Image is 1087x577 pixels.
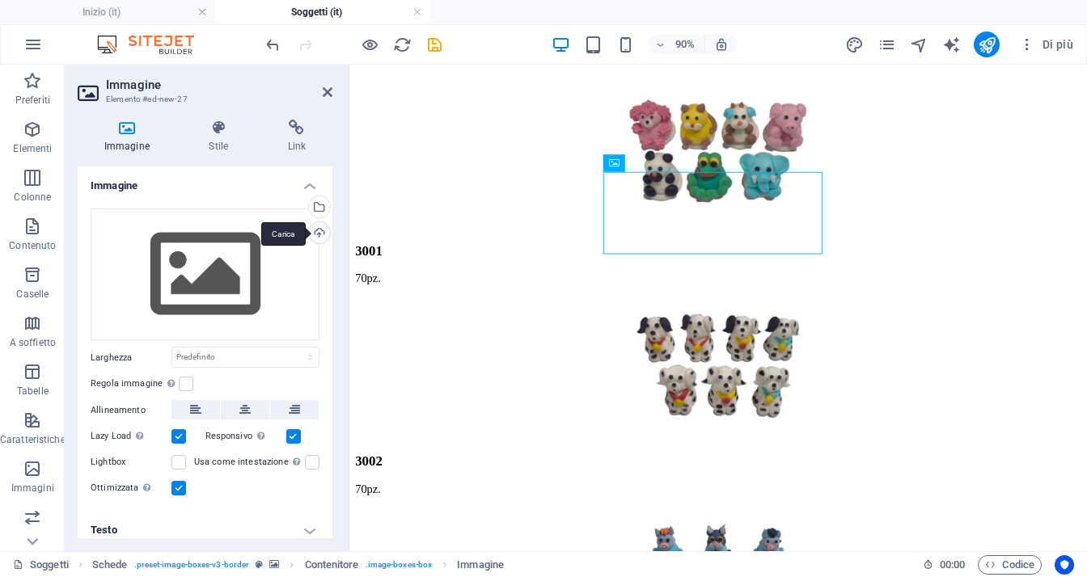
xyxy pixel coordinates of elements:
label: Regola immagine [91,374,179,394]
h4: Stile [183,120,261,154]
label: Ottimizzata [91,478,171,498]
a: Carica [308,221,331,244]
p: Preferiti [15,94,50,107]
h4: Immagine [78,166,332,196]
label: Lightbox [91,453,171,472]
label: Responsivo [205,427,286,446]
button: save [425,35,444,54]
button: undo [263,35,282,54]
label: Usa come intestazione [194,453,305,472]
p: Colonne [14,191,51,204]
p: Slider [20,530,45,543]
label: Allineamento [91,401,171,420]
span: Codice [985,555,1034,575]
button: Usercentrics [1055,555,1074,575]
h3: Elemento #ed-new-27 [106,92,300,107]
span: Di più [1019,36,1073,53]
button: Clicca qui per lasciare la modalità di anteprima e continuare la modifica [360,35,379,54]
i: Quando ridimensioni, regola automaticamente il livello di zoom in modo che corrisponda al disposi... [714,37,729,52]
h4: Testo [78,511,332,550]
i: Pubblica [978,36,996,54]
button: design [844,35,864,54]
div: Seleziona i file dal file manager, dalle foto stock, o caricali [91,208,319,341]
i: Salva (Ctrl+S) [425,36,444,54]
button: Codice [978,555,1042,575]
i: Pagine (Ctrl+Alt+S) [878,36,896,54]
button: Di più [1013,32,1080,57]
span: Fai clic per selezionare. Doppio clic per modificare [457,555,504,575]
i: Design (Ctrl+Alt+Y) [845,36,864,54]
span: 00 00 [940,555,965,575]
button: reload [392,35,412,54]
h2: Immagine [106,78,332,92]
p: Caselle [16,288,49,301]
span: : [951,558,954,571]
p: Elementi [13,142,52,155]
button: 90% [648,35,705,54]
i: AI Writer [942,36,961,54]
i: Questo elemento contiene uno sfondo [269,560,279,569]
span: Fai clic per selezionare. Doppio clic per modificare [92,555,128,575]
span: . image-boxes-box [366,555,433,575]
h4: Soggetti (it) [215,3,430,21]
p: Immagini [11,482,54,495]
h4: Link [261,120,332,154]
span: Fai clic per selezionare. Doppio clic per modificare [305,555,359,575]
button: publish [974,32,1000,57]
p: A soffietto [10,336,56,349]
img: Editor Logo [93,35,214,54]
i: Navigatore [910,36,928,54]
i: Questo elemento è un preset personalizzabile [256,560,263,569]
h6: Tempo sessione [923,555,966,575]
i: Annulla: Aggiungi elemento (Ctrl+Z) [264,36,282,54]
label: Larghezza [91,353,171,362]
h6: 90% [672,35,698,54]
label: Lazy Load [91,427,171,446]
i: Ricarica la pagina [393,36,412,54]
p: Tabelle [17,385,49,398]
a: Fai clic per annullare la selezione. Doppio clic per aprire le pagine [13,555,69,575]
button: navigator [909,35,928,54]
p: Contenuto [9,239,56,252]
button: text_generator [941,35,961,54]
nav: breadcrumb [92,555,504,575]
h4: Immagine [78,120,183,154]
button: pages [877,35,896,54]
span: . preset-image-boxes-v3-border [134,555,250,575]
